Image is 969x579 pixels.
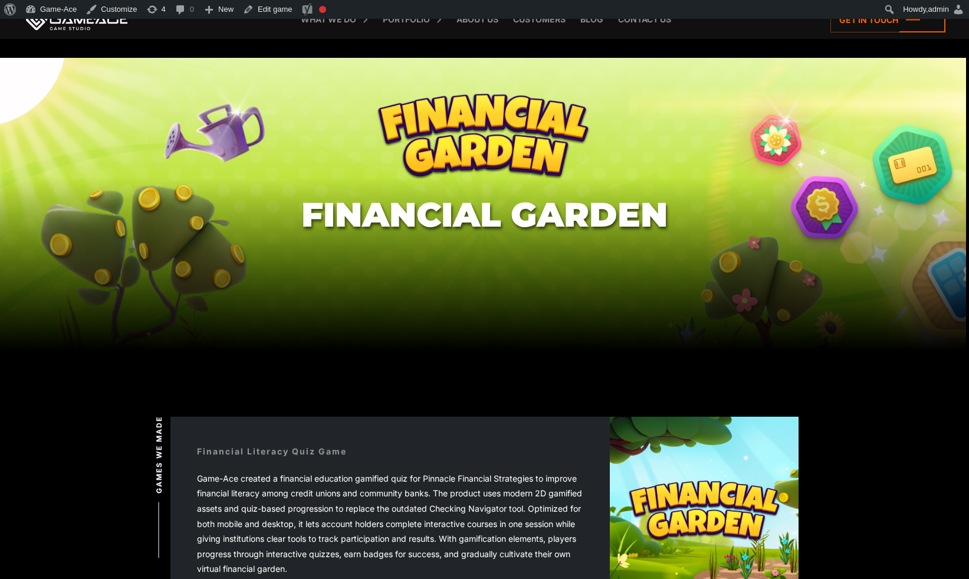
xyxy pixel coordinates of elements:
[830,7,945,32] a: Get in touch
[154,416,165,493] span: Games we made
[319,6,326,13] div: Focus keyphrase not set
[301,197,668,234] h1: Financial Garden
[197,471,583,577] div: Game-Ace created a financial education gamified quiz for Pinnacle Financial Strategies to improve...
[928,5,949,14] span: admin
[197,445,347,457] div: Financial Literacy Quiz Game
